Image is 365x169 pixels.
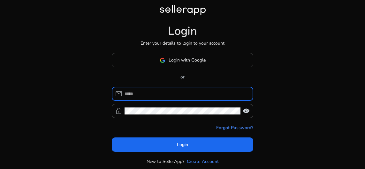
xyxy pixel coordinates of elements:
[177,141,188,148] span: Login
[141,40,224,47] p: Enter your details to login to your account
[112,137,253,152] button: Login
[112,53,253,67] button: Login with Google
[242,107,250,115] span: visibility
[168,24,197,38] h1: Login
[187,158,219,165] a: Create Account
[112,74,253,80] p: or
[160,57,165,63] img: google-logo.svg
[147,158,184,165] p: New to SellerApp?
[169,57,206,63] span: Login with Google
[115,90,123,98] span: mail
[216,124,253,131] a: Forgot Password?
[115,107,123,115] span: lock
